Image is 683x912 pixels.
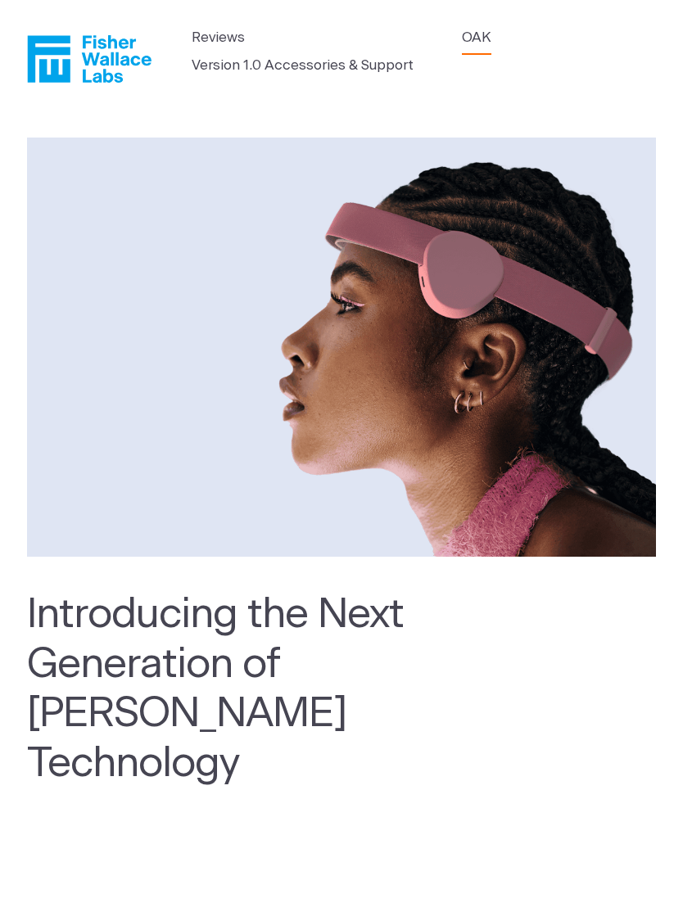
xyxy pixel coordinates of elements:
[462,27,491,48] a: OAK
[192,27,245,48] a: Reviews
[27,138,655,557] img: woman_oak_pink.png
[27,35,152,83] a: Fisher Wallace
[27,590,568,788] h2: Introducing the Next Generation of [PERSON_NAME] Technology
[192,55,414,76] a: Version 1.0 Accessories & Support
